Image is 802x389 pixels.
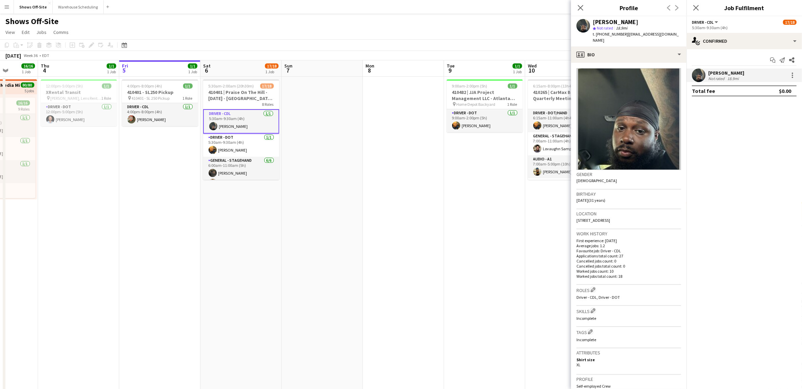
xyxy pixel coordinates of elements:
[132,96,170,101] span: 410401 - SL 250 Pickup
[122,79,198,126] app-job-card: 4:00pm-8:00pm (4h)1/1410401 - SL250 Pickup 410401 - SL 250 Pickup1 RoleDriver - CDL1/14:00pm-8:00...
[576,198,605,203] span: [DATE] (31 years)
[576,191,681,197] h3: Birthday
[107,69,116,74] div: 1 Job
[779,87,791,94] div: $0.00
[528,63,537,69] span: Wed
[576,337,681,342] p: Incomplete
[19,28,32,37] a: Edit
[21,82,34,87] span: 80/80
[576,231,681,237] h3: Work history
[53,0,104,14] button: Warehouse Scheduling
[40,66,49,74] span: 4
[5,52,21,59] div: [DATE]
[507,102,517,107] span: 1 Role
[188,63,197,69] span: 1/1
[692,20,719,25] button: Driver - CDL
[528,132,604,155] app-card-role: General - Stagehand1/17:00am-11:00am (4h)Lovaughn Sample
[283,66,292,74] span: 7
[41,63,49,69] span: Thu
[183,96,193,101] span: 1 Role
[16,100,30,105] span: 16/16
[51,96,102,101] span: [PERSON_NAME], Lens Rental, [PERSON_NAME]
[533,83,578,89] span: 6:15am-8:00pm (13h45m)
[576,384,681,389] p: Self-employed Crew
[692,25,797,30] div: 5:30am-9:30am (4h)
[127,83,162,89] span: 4:00pm-8:00pm (4h)
[202,66,211,74] span: 6
[41,103,117,126] app-card-role: Driver - DOT1/112:00pm-5:00pm (5h)[PERSON_NAME]
[576,211,681,217] h3: Location
[107,63,116,69] span: 1/1
[183,83,193,89] span: 1/1
[203,89,279,101] h3: 410401 | Praise On The Hill - [DATE] - [GEOGRAPHIC_DATA], [GEOGRAPHIC_DATA]
[25,87,34,93] div: 5 jobs
[593,19,638,25] div: [PERSON_NAME]
[452,83,487,89] span: 9:00am-2:00pm (5h)
[593,32,679,43] span: | [EMAIL_ADDRESS][DOMAIN_NAME]
[576,253,681,258] p: Applications total count: 27
[447,109,523,132] app-card-role: Driver - DOT1/19:00am-2:00pm (5h)[PERSON_NAME]
[3,28,18,37] a: View
[446,66,455,74] span: 9
[692,87,715,94] div: Total fee
[102,96,111,101] span: 1 Role
[576,269,681,274] p: Worked jobs count: 10
[527,66,537,74] span: 10
[576,316,681,321] p: Incomplete
[687,33,802,49] div: Confirmed
[513,63,522,69] span: 1/1
[528,109,604,132] app-card-role: Driver - DOT/Hand1/16:15am-11:00am (4h45m)[PERSON_NAME]
[22,29,30,35] span: Edit
[262,102,274,107] span: 8 Roles
[42,53,49,58] div: EDT
[18,106,30,112] span: 9 Roles
[102,83,111,89] span: 1/1
[364,66,374,74] span: 8
[576,328,681,335] h3: Tags
[597,25,613,31] span: Not rated
[783,20,797,25] span: 17/18
[122,63,128,69] span: Fri
[576,286,681,293] h3: Roles
[53,29,69,35] span: Comms
[203,109,279,134] app-card-role: Driver - CDL1/15:30am-9:30am (4h)[PERSON_NAME]
[576,357,626,362] h5: Shirt size
[5,29,15,35] span: View
[22,69,35,74] div: 1 Job
[203,63,211,69] span: Sat
[576,362,581,367] span: XL
[21,63,35,69] span: 16/16
[576,218,610,223] span: [STREET_ADDRESS]
[593,32,628,37] span: t. [PHONE_NUMBER]
[36,29,47,35] span: Jobs
[692,20,714,25] span: Driver - CDL
[122,89,198,95] h3: 410401 - SL250 Pickup
[22,53,39,58] span: Week 36
[528,89,604,101] h3: 410265 | CarMax Business Quarterly Meeting
[46,83,83,89] span: 12:00pm-5:00pm (5h)
[528,178,604,201] app-card-role: Video - TD/ Show Caller1/1
[528,79,604,180] div: 6:15am-8:00pm (13h45m)7/7410265 | CarMax Business Quarterly Meeting7 RolesDriver - DOT/Hand1/16:1...
[366,63,374,69] span: Mon
[203,134,279,157] app-card-role: Driver - DOT1/15:30am-9:30am (4h)[PERSON_NAME]
[447,89,523,101] h3: 410482 | JJA Project Management LLC - Atlanta Food & Wine Festival - Home Depot Backyard - Deliver
[576,68,681,170] img: Crew avatar or photo
[265,63,279,69] span: 17/18
[571,46,687,63] div: Bio
[447,63,455,69] span: Tue
[576,307,681,314] h3: Skills
[203,79,279,180] app-job-card: 5:30am-2:00am (20h30m) (Sun)17/18410401 | Praise On The Hill - [DATE] - [GEOGRAPHIC_DATA], [GEOGR...
[576,274,681,279] p: Worked jobs total count: 18
[5,16,58,26] h1: Shows Off-Site
[188,69,197,74] div: 1 Job
[576,238,681,243] p: First experience: [DATE]
[457,102,496,107] span: Home Depot Backyard
[571,3,687,12] h3: Profile
[576,295,620,300] span: Driver - CDL, Driver - DOT
[614,25,629,31] span: 18.9mi
[121,66,128,74] span: 5
[41,79,117,126] app-job-card: 12:00pm-5:00pm (5h)1/1XRental Transit [PERSON_NAME], Lens Rental, [PERSON_NAME]1 RoleDriver - DOT...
